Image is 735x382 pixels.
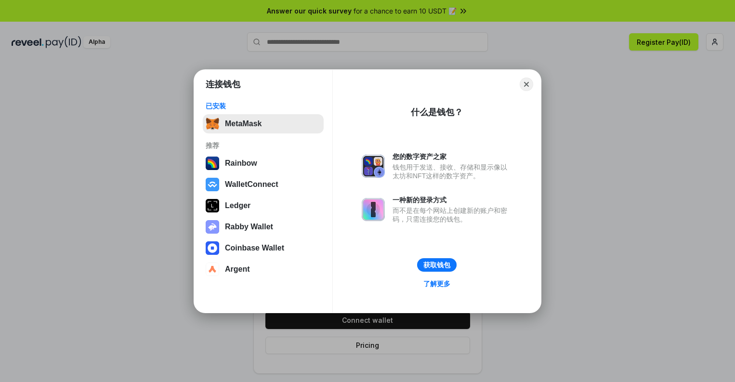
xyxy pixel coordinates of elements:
img: svg+xml,%3Csvg%20width%3D%22120%22%20height%3D%22120%22%20viewBox%3D%220%200%20120%20120%22%20fil... [206,157,219,170]
div: 获取钱包 [423,261,450,269]
button: Ledger [203,196,324,215]
div: Rainbow [225,159,257,168]
button: WalletConnect [203,175,324,194]
div: Argent [225,265,250,274]
button: MetaMask [203,114,324,133]
button: Coinbase Wallet [203,238,324,258]
img: svg+xml,%3Csvg%20width%3D%2228%22%20height%3D%2228%22%20viewBox%3D%220%200%2028%2028%22%20fill%3D... [206,263,219,276]
img: svg+xml,%3Csvg%20xmlns%3D%22http%3A%2F%2Fwww.w3.org%2F2000%2Fsvg%22%20fill%3D%22none%22%20viewBox... [362,155,385,178]
img: svg+xml,%3Csvg%20xmlns%3D%22http%3A%2F%2Fwww.w3.org%2F2000%2Fsvg%22%20width%3D%2228%22%20height%3... [206,199,219,212]
img: svg+xml,%3Csvg%20width%3D%2228%22%20height%3D%2228%22%20viewBox%3D%220%200%2028%2028%22%20fill%3D... [206,241,219,255]
div: 钱包用于发送、接收、存储和显示像以太坊和NFT这样的数字资产。 [393,163,512,180]
div: WalletConnect [225,180,278,189]
img: svg+xml,%3Csvg%20xmlns%3D%22http%3A%2F%2Fwww.w3.org%2F2000%2Fsvg%22%20fill%3D%22none%22%20viewBox... [206,220,219,234]
img: svg+xml,%3Csvg%20fill%3D%22none%22%20height%3D%2233%22%20viewBox%3D%220%200%2035%2033%22%20width%... [206,117,219,131]
a: 了解更多 [418,277,456,290]
button: Rabby Wallet [203,217,324,237]
div: 已安装 [206,102,321,110]
div: 推荐 [206,141,321,150]
div: Coinbase Wallet [225,244,284,252]
button: 获取钱包 [417,258,457,272]
div: MetaMask [225,119,262,128]
div: Ledger [225,201,250,210]
div: 而不是在每个网站上创建新的账户和密码，只需连接您的钱包。 [393,206,512,224]
h1: 连接钱包 [206,79,240,90]
div: 一种新的登录方式 [393,196,512,204]
div: Rabby Wallet [225,223,273,231]
div: 什么是钱包？ [411,106,463,118]
button: Argent [203,260,324,279]
img: svg+xml,%3Csvg%20width%3D%2228%22%20height%3D%2228%22%20viewBox%3D%220%200%2028%2028%22%20fill%3D... [206,178,219,191]
button: Close [520,78,533,91]
button: Rainbow [203,154,324,173]
div: 了解更多 [423,279,450,288]
div: 您的数字资产之家 [393,152,512,161]
img: svg+xml,%3Csvg%20xmlns%3D%22http%3A%2F%2Fwww.w3.org%2F2000%2Fsvg%22%20fill%3D%22none%22%20viewBox... [362,198,385,221]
